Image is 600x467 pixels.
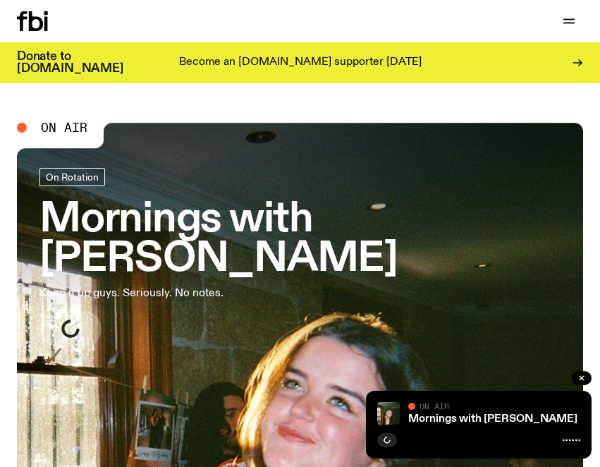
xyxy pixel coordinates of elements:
h3: Mornings with [PERSON_NAME] [39,200,561,279]
span: On Air [41,121,87,134]
span: On Rotation [46,171,99,182]
span: On Air [420,401,449,411]
a: Mornings with [PERSON_NAME]Keep it up guys. Seriously. No notes. [39,168,561,347]
p: Keep it up guys. Seriously. No notes. [39,285,400,302]
h3: Donate to [DOMAIN_NAME] [17,51,123,75]
p: Become an [DOMAIN_NAME] supporter [DATE] [179,56,422,69]
img: Freya smiles coyly as she poses for the image. [377,402,400,425]
a: Mornings with [PERSON_NAME] [408,413,577,425]
a: On Rotation [39,168,105,186]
